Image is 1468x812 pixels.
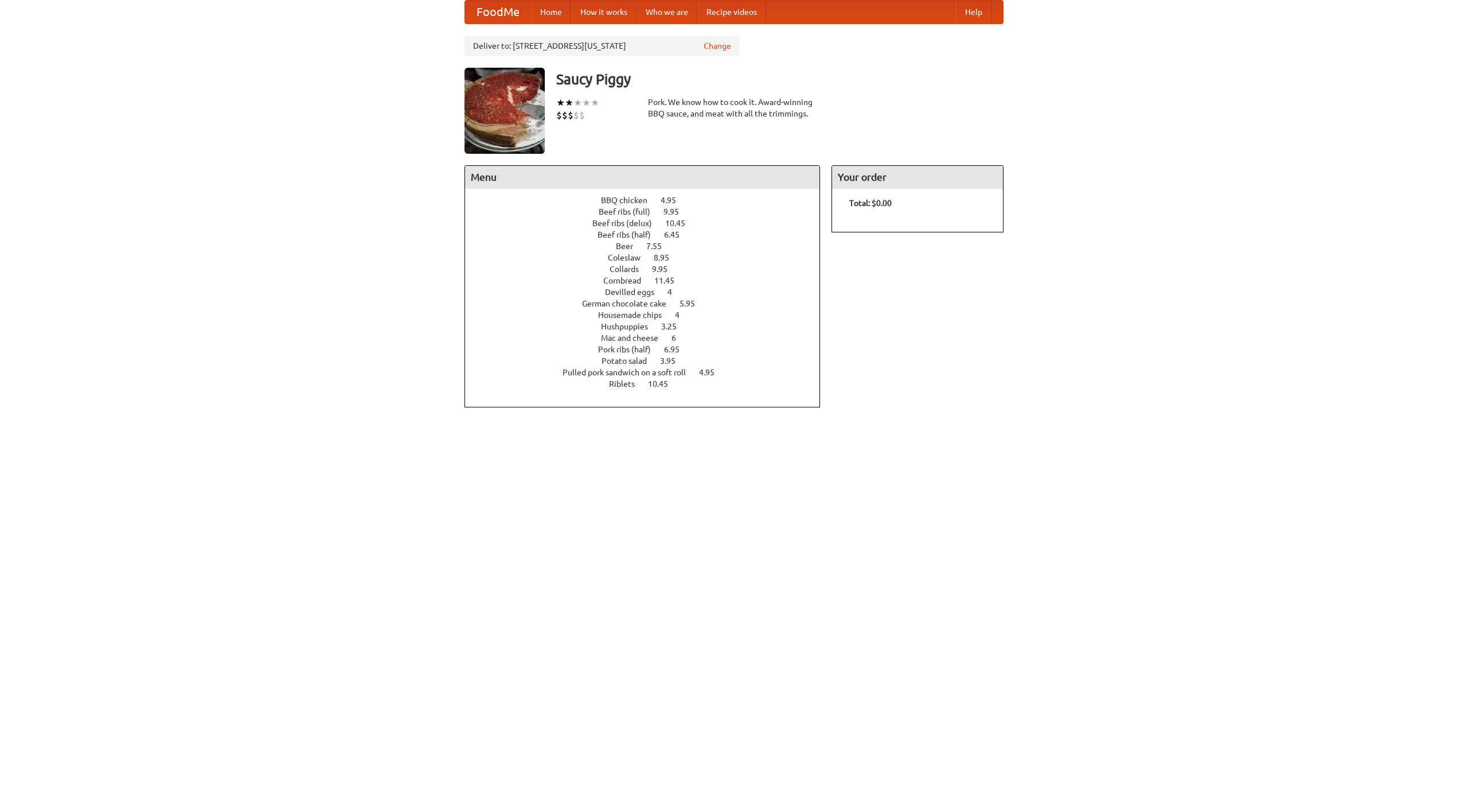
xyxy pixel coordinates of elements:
span: 9.95 [663,207,690,216]
li: ★ [565,96,573,109]
a: Beef ribs (half) 6.45 [598,230,701,239]
span: 7.55 [646,242,673,251]
a: Recipe videos [697,1,766,24]
a: Potato salad 3.95 [602,356,697,366]
span: Pork ribs (half) [598,345,662,354]
li: $ [573,109,579,122]
li: ★ [582,96,591,109]
a: Beef ribs (full) 9.95 [599,207,700,216]
span: German chocolate cake [582,299,678,308]
span: 5.95 [680,299,706,308]
span: Coleslaw [608,253,652,262]
span: 11.45 [654,276,686,285]
a: Home [531,1,571,24]
a: FoodMe [465,1,531,24]
span: Hushpuppies [601,322,659,331]
span: 4 [675,310,691,320]
a: Who we are [637,1,697,24]
span: 8.95 [654,253,681,262]
li: $ [562,109,568,122]
span: 10.45 [648,379,680,388]
span: 6.45 [664,230,691,239]
span: 4.95 [661,196,688,205]
span: Beef ribs (delux) [592,219,663,228]
a: Housemade chips 4 [598,310,701,320]
a: Pork ribs (half) 6.95 [598,345,701,354]
span: 9.95 [652,265,679,274]
a: Pulled pork sandwich on a soft roll 4.95 [563,368,736,377]
h3: Saucy Piggy [556,68,1004,91]
span: Beef ribs (full) [599,207,662,216]
a: German chocolate cake 5.95 [582,299,716,308]
span: Potato salad [602,356,658,366]
span: 6 [671,333,688,343]
li: ★ [573,96,582,109]
a: Help [956,1,991,24]
a: Hushpuppies 3.25 [601,322,698,331]
span: Beer [616,242,645,251]
li: $ [579,109,585,122]
a: BBQ chicken 4.95 [601,196,697,205]
img: angular.jpg [464,68,545,154]
span: Cornbread [603,276,653,285]
a: Collards 9.95 [610,265,689,274]
span: Mac and cheese [601,333,670,343]
div: Deliver to: [STREET_ADDRESS][US_STATE] [464,36,740,56]
a: How it works [571,1,637,24]
li: $ [568,109,573,122]
span: 3.95 [660,356,687,366]
span: Housemade chips [598,310,673,320]
span: Pulled pork sandwich on a soft roll [563,368,697,377]
span: BBQ chicken [601,196,659,205]
span: 10.45 [665,219,697,228]
li: $ [556,109,562,122]
li: ★ [556,96,565,109]
a: Mac and cheese 6 [601,333,697,343]
span: 6.95 [664,345,691,354]
a: Devilled eggs 4 [605,287,693,297]
a: Beef ribs (delux) 10.45 [592,219,706,228]
div: Pork. We know how to cook it. Award-winning BBQ sauce, and meat with all the trimmings. [648,96,820,119]
b: Total: $0.00 [849,199,892,208]
a: Cornbread 11.45 [603,276,696,285]
li: ★ [591,96,599,109]
span: Devilled eggs [605,287,666,297]
a: Beer 7.55 [616,242,683,251]
span: Collards [610,265,650,274]
a: Riblets 10.45 [609,379,689,388]
span: Beef ribs (half) [598,230,662,239]
span: 4 [667,287,684,297]
span: 4.95 [699,368,726,377]
h4: Menu [465,166,819,189]
a: Change [704,40,731,52]
h4: Your order [832,166,1003,189]
span: 3.25 [661,322,688,331]
a: Coleslaw 8.95 [608,253,690,262]
span: Riblets [609,379,646,388]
